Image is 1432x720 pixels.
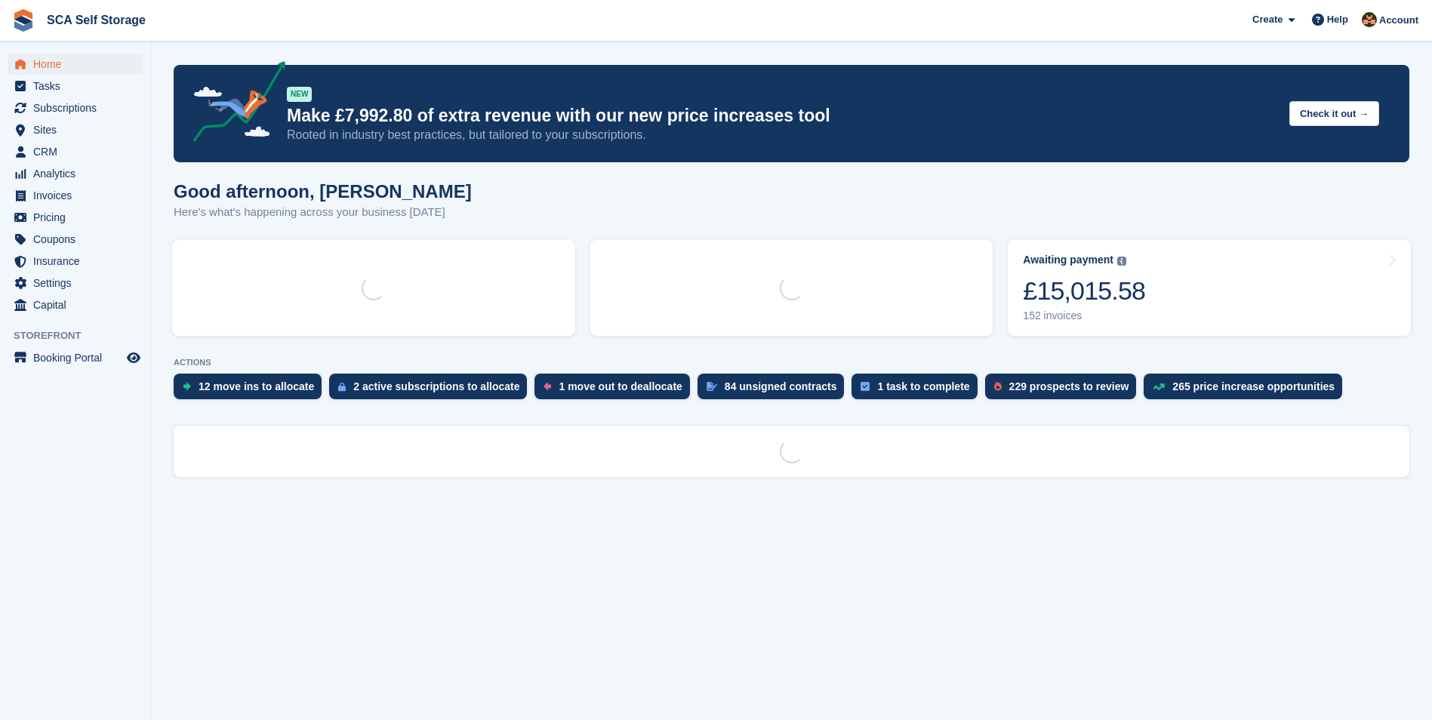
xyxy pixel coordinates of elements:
div: 2 active subscriptions to allocate [353,380,519,392]
a: menu [8,185,143,206]
a: 1 move out to deallocate [534,374,697,407]
img: icon-info-grey-7440780725fd019a000dd9b08b2336e03edf1995a4989e88bcd33f0948082b44.svg [1117,257,1126,266]
span: Help [1327,12,1348,27]
span: Capital [33,294,124,315]
span: Coupons [33,229,124,250]
a: 229 prospects to review [985,374,1144,407]
span: Storefront [14,328,150,343]
span: Subscriptions [33,97,124,118]
a: menu [8,272,143,294]
span: Home [33,54,124,75]
div: 84 unsigned contracts [725,380,837,392]
a: menu [8,163,143,184]
img: active_subscription_to_allocate_icon-d502201f5373d7db506a760aba3b589e785aa758c864c3986d89f69b8ff3... [338,382,346,392]
div: Awaiting payment [1023,254,1113,266]
a: Awaiting payment £15,015.58 152 invoices [1008,240,1411,336]
p: Make £7,992.80 of extra revenue with our new price increases tool [287,105,1277,127]
div: 1 task to complete [877,380,969,392]
a: 265 price increase opportunities [1144,374,1350,407]
span: Analytics [33,163,124,184]
a: 84 unsigned contracts [698,374,852,407]
div: 1 move out to deallocate [559,380,682,392]
img: price_increase_opportunities-93ffe204e8149a01c8c9dc8f82e8f89637d9d84a8eef4429ea346261dce0b2c0.svg [1153,383,1165,390]
span: Create [1252,12,1283,27]
span: Sites [33,119,124,140]
a: 2 active subscriptions to allocate [329,374,534,407]
a: 12 move ins to allocate [174,374,329,407]
a: menu [8,119,143,140]
img: contract_signature_icon-13c848040528278c33f63329250d36e43548de30e8caae1d1a13099fd9432cc5.svg [707,382,717,391]
img: move_ins_to_allocate_icon-fdf77a2bb77ea45bf5b3d319d69a93e2d87916cf1d5bf7949dd705db3b84f3ca.svg [183,382,191,391]
div: 265 price increase opportunities [1172,380,1335,392]
img: task-75834270c22a3079a89374b754ae025e5fb1db73e45f91037f5363f120a921f8.svg [861,382,870,391]
span: CRM [33,141,124,162]
img: stora-icon-8386f47178a22dfd0bd8f6a31ec36ba5ce8667c1dd55bd0f319d3a0aa187defe.svg [12,9,35,32]
img: price-adjustments-announcement-icon-8257ccfd72463d97f412b2fc003d46551f7dbcb40ab6d574587a9cd5c0d94... [180,61,286,147]
img: prospect-51fa495bee0391a8d652442698ab0144808aea92771e9ea1ae160a38d050c398.svg [994,382,1002,391]
img: Sarah Race [1362,12,1377,27]
a: menu [8,207,143,228]
p: ACTIONS [174,358,1409,368]
a: menu [8,75,143,97]
a: menu [8,347,143,368]
a: menu [8,141,143,162]
p: Rooted in industry best practices, but tailored to your subscriptions. [287,127,1277,143]
h1: Good afternoon, [PERSON_NAME] [174,181,472,202]
a: menu [8,294,143,315]
a: 1 task to complete [852,374,984,407]
a: menu [8,54,143,75]
a: Preview store [125,349,143,367]
a: menu [8,229,143,250]
span: Pricing [33,207,124,228]
span: Settings [33,272,124,294]
span: Invoices [33,185,124,206]
span: Tasks [33,75,124,97]
a: SCA Self Storage [41,8,152,32]
p: Here's what's happening across your business [DATE] [174,204,472,221]
div: NEW [287,87,312,102]
img: move_outs_to_deallocate_icon-f764333ba52eb49d3ac5e1228854f67142a1ed5810a6f6cc68b1a99e826820c5.svg [544,382,551,391]
a: menu [8,251,143,272]
div: 152 invoices [1023,309,1145,322]
div: £15,015.58 [1023,275,1145,306]
a: menu [8,97,143,118]
span: Insurance [33,251,124,272]
div: 12 move ins to allocate [199,380,314,392]
span: Booking Portal [33,347,124,368]
button: Check it out → [1289,101,1379,126]
span: Account [1379,13,1418,28]
div: 229 prospects to review [1009,380,1129,392]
